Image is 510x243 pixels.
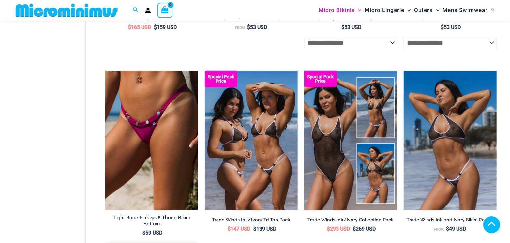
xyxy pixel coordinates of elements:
span: Menu Toggle [488,2,494,19]
a: Tradewinds Ink and Ivory 384 Halter 453 Micro 02Tradewinds Ink and Ivory 384 Halter 453 Micro 01T... [404,71,497,210]
img: Collection Pack [304,71,397,210]
span: Menu Toggle [433,2,440,19]
a: Tight Rope Pink 4228 Thong Bikini Bottom [105,215,198,230]
span: $ [353,226,356,232]
span: From: [235,26,246,30]
a: OutersMenu ToggleMenu Toggle [413,2,441,19]
bdi: 293 USD [327,226,350,232]
span: $ [446,226,449,232]
a: Account icon link [145,8,151,13]
a: Micro LingerieMenu ToggleMenu Toggle [363,2,412,19]
bdi: 49 USD [446,226,466,232]
h2: Trade Winds Ink and Ivory Bikini Range [404,217,497,223]
a: Mens SwimwearMenu ToggleMenu Toggle [441,2,496,19]
bdi: 165 USD [128,24,151,30]
b: Special Pack Price [304,75,337,83]
bdi: 59 USD [142,230,162,236]
bdi: 147 USD [228,226,250,232]
a: Trade Winds Ink/Ivory Collection Pack [304,217,397,226]
img: Tradewinds Ink and Ivory 384 Halter 453 Micro 02 [404,71,497,210]
a: Top Bum Pack Top Bum Pack bTop Bum Pack b [205,71,298,210]
span: $ [341,24,344,30]
img: MM SHOP LOGO FLAT [13,3,120,18]
h2: Tight Rope Pink 4228 Thong Bikini Bottom [105,215,198,227]
span: Menu Toggle [404,2,411,19]
bdi: 53 USD [341,24,361,30]
a: View Shopping Cart, empty [157,3,172,18]
img: Tight Rope Pink 4228 Thong 01 [105,71,198,210]
a: Micro BikinisMenu ToggleMenu Toggle [317,2,363,19]
a: Tight Rope Pink 4228 Thong 01Tight Rope Pink 4228 Thong 02Tight Rope Pink 4228 Thong 02 [105,71,198,210]
bdi: 269 USD [353,226,376,232]
span: $ [247,24,250,30]
span: $ [327,226,330,232]
span: Micro Lingerie [365,2,404,19]
a: Trade Winds Ink and Ivory Bikini Range [404,217,497,226]
h2: Trade Winds Ink/Ivory Collection Pack [304,217,397,223]
bdi: 53 USD [441,24,461,30]
span: From: [434,228,444,232]
nav: Site Navigation [316,1,497,20]
bdi: 159 USD [154,24,177,30]
span: $ [441,24,444,30]
span: Menu Toggle [355,2,361,19]
span: Outers [414,2,433,19]
b: Special Pack Price [205,75,237,83]
a: Search icon link [133,6,139,14]
bdi: 139 USD [253,226,276,232]
a: Collection Pack Collection Pack b (1)Collection Pack b (1) [304,71,397,210]
span: $ [142,230,145,236]
a: Trade Winds Ink/Ivory Tri Top Pack [205,217,298,226]
span: Mens Swimwear [443,2,488,19]
span: $ [228,226,231,232]
bdi: 53 USD [247,24,267,30]
h2: Trade Winds Ink/Ivory Tri Top Pack [205,217,298,223]
img: Top Bum Pack [205,71,298,210]
span: Micro Bikinis [319,2,355,19]
span: $ [253,226,256,232]
span: $ [128,24,131,30]
span: $ [154,24,157,30]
